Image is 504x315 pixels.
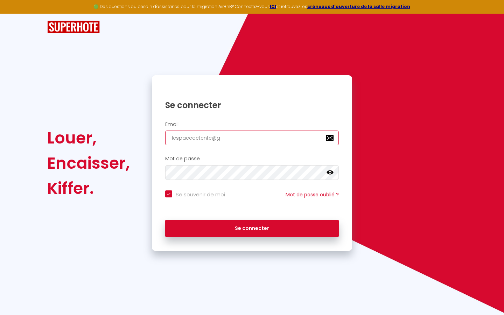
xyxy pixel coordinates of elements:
[47,21,100,34] img: SuperHote logo
[47,125,130,150] div: Louer,
[165,156,339,162] h2: Mot de passe
[165,100,339,111] h1: Se connecter
[286,191,339,198] a: Mot de passe oublié ?
[47,176,130,201] div: Kiffer.
[307,3,410,9] a: créneaux d'ouverture de la salle migration
[6,3,27,24] button: Ouvrir le widget de chat LiveChat
[165,121,339,127] h2: Email
[47,150,130,176] div: Encaisser,
[165,220,339,237] button: Se connecter
[165,131,339,145] input: Ton Email
[270,3,276,9] a: ICI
